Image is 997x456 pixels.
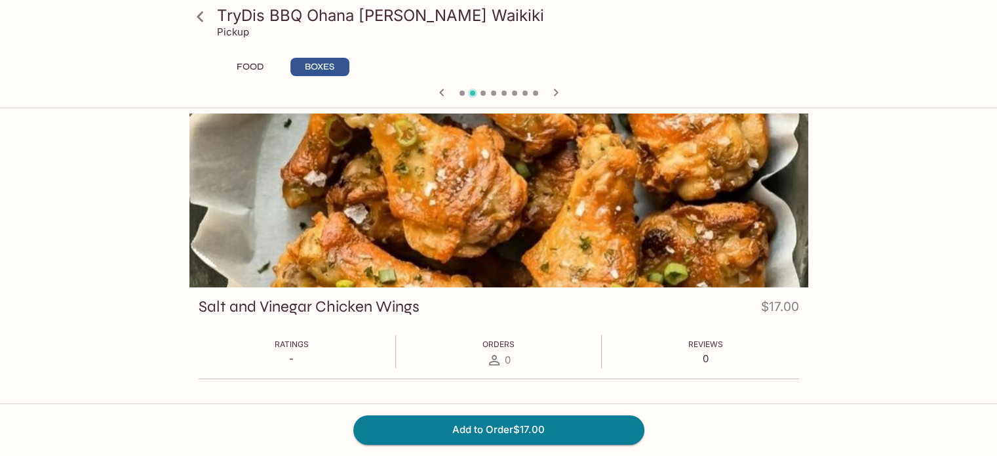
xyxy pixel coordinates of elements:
h4: $17.00 [761,297,799,322]
div: Salt and Vinegar Chicken Wings [189,114,808,287]
h3: Salt and Vinegar Chicken Wings [199,297,420,317]
span: 0 [505,354,511,366]
button: Add to Order$17.00 [353,415,644,444]
p: - [275,352,309,365]
p: 0 [688,352,723,365]
span: Ratings [275,339,309,349]
span: Reviews [688,339,723,349]
span: Orders [482,339,515,349]
h3: TryDis BBQ Ohana [PERSON_NAME] Waikiki [217,5,803,26]
p: Pickup [217,26,249,38]
button: Food [221,58,280,76]
button: Boxes [290,58,349,76]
